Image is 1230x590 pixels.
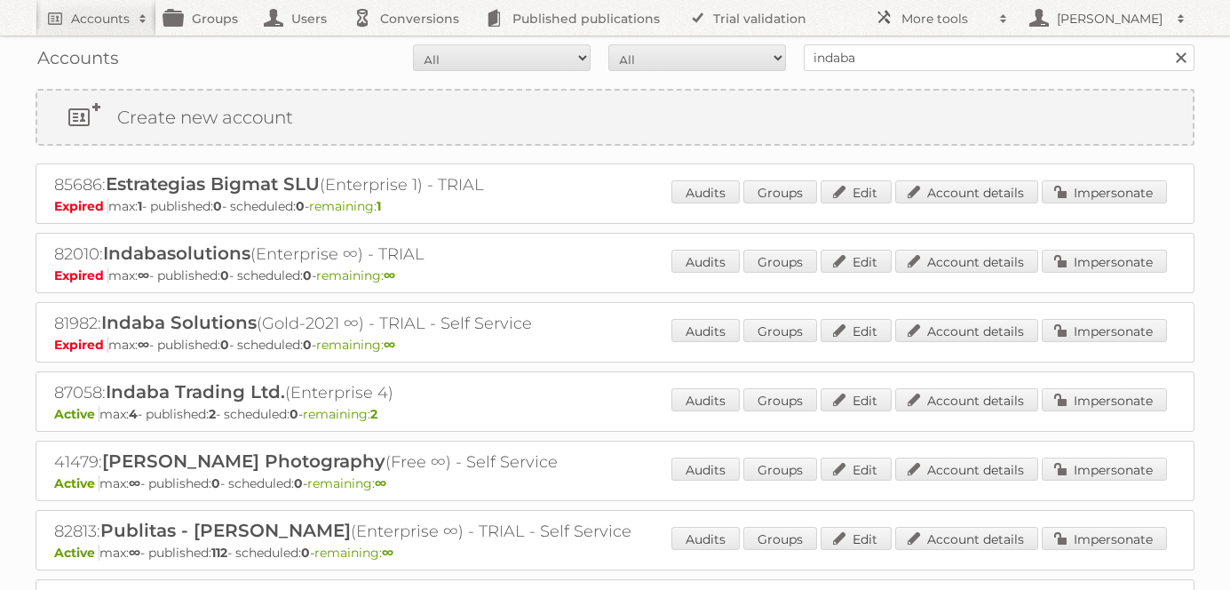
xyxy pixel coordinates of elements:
[821,250,892,273] a: Edit
[671,180,740,203] a: Audits
[1042,319,1167,342] a: Impersonate
[895,250,1038,273] a: Account details
[1042,527,1167,550] a: Impersonate
[1042,458,1167,481] a: Impersonate
[54,267,1176,283] p: max: - published: - scheduled: -
[54,545,99,561] span: Active
[895,388,1038,411] a: Account details
[37,91,1193,144] a: Create new account
[211,475,220,491] strong: 0
[102,450,385,472] span: [PERSON_NAME] Photography
[671,458,740,481] a: Audits
[303,337,312,353] strong: 0
[303,406,377,422] span: remaining:
[1042,180,1167,203] a: Impersonate
[129,406,138,422] strong: 4
[71,10,130,28] h2: Accounts
[384,267,395,283] strong: ∞
[54,173,676,196] h2: 85686: (Enterprise 1) - TRIAL
[211,545,227,561] strong: 112
[384,337,395,353] strong: ∞
[54,267,108,283] span: Expired
[220,267,229,283] strong: 0
[895,180,1038,203] a: Account details
[821,319,892,342] a: Edit
[743,527,817,550] a: Groups
[314,545,393,561] span: remaining:
[821,180,892,203] a: Edit
[54,381,676,404] h2: 87058: (Enterprise 4)
[671,388,740,411] a: Audits
[370,406,377,422] strong: 2
[138,198,142,214] strong: 1
[377,198,381,214] strong: 1
[375,475,386,491] strong: ∞
[901,10,990,28] h2: More tools
[54,337,108,353] span: Expired
[895,319,1038,342] a: Account details
[54,475,99,491] span: Active
[671,250,740,273] a: Audits
[895,527,1038,550] a: Account details
[294,475,303,491] strong: 0
[895,458,1038,481] a: Account details
[1042,388,1167,411] a: Impersonate
[54,520,676,543] h2: 82813: (Enterprise ∞) - TRIAL - Self Service
[101,312,257,333] span: Indaba Solutions
[743,458,817,481] a: Groups
[821,388,892,411] a: Edit
[54,450,676,474] h2: 41479: (Free ∞) - Self Service
[54,312,676,335] h2: 81982: (Gold-2021 ∞) - TRIAL - Self Service
[138,337,149,353] strong: ∞
[301,545,310,561] strong: 0
[821,527,892,550] a: Edit
[1042,250,1167,273] a: Impersonate
[100,520,351,541] span: Publitas - [PERSON_NAME]
[54,198,108,214] span: Expired
[129,545,140,561] strong: ∞
[671,319,740,342] a: Audits
[54,198,1176,214] p: max: - published: - scheduled: -
[290,406,298,422] strong: 0
[743,180,817,203] a: Groups
[309,198,381,214] span: remaining:
[129,475,140,491] strong: ∞
[296,198,305,214] strong: 0
[303,267,312,283] strong: 0
[54,545,1176,561] p: max: - published: - scheduled: -
[106,173,320,195] span: Estrategias Bigmat SLU
[54,406,99,422] span: Active
[54,243,676,266] h2: 82010: (Enterprise ∞) - TRIAL
[54,406,1176,422] p: max: - published: - scheduled: -
[209,406,216,422] strong: 2
[138,267,149,283] strong: ∞
[821,458,892,481] a: Edit
[103,243,250,264] span: Indabasolutions
[671,527,740,550] a: Audits
[316,337,395,353] span: remaining:
[316,267,395,283] span: remaining:
[54,475,1176,491] p: max: - published: - scheduled: -
[307,475,386,491] span: remaining:
[743,388,817,411] a: Groups
[220,337,229,353] strong: 0
[743,319,817,342] a: Groups
[1052,10,1168,28] h2: [PERSON_NAME]
[54,337,1176,353] p: max: - published: - scheduled: -
[743,250,817,273] a: Groups
[213,198,222,214] strong: 0
[106,381,285,403] span: Indaba Trading Ltd.
[382,545,393,561] strong: ∞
